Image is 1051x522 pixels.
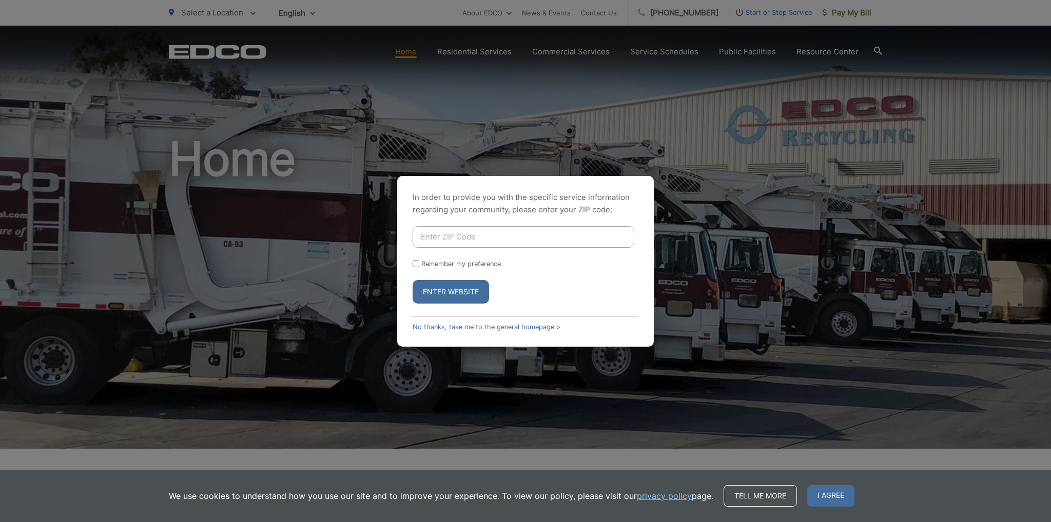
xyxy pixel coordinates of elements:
[169,490,713,502] p: We use cookies to understand how you use our site and to improve your experience. To view our pol...
[413,191,638,216] p: In order to provide you with the specific service information regarding your community, please en...
[724,485,797,507] a: Tell me more
[807,485,854,507] span: I agree
[637,490,692,502] a: privacy policy
[413,226,634,248] input: Enter ZIP Code
[421,260,501,268] label: Remember my preference
[413,280,489,304] button: Enter Website
[413,323,560,331] a: No thanks, take me to the general homepage >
